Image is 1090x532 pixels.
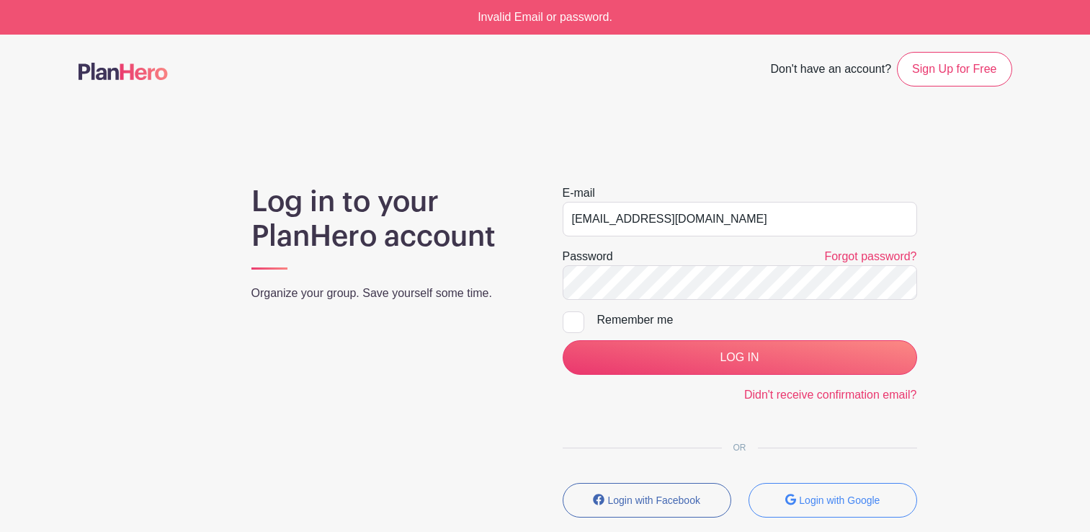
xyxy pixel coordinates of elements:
[799,495,880,506] small: Login with Google
[251,285,528,302] p: Organize your group. Save yourself some time.
[597,311,917,329] div: Remember me
[897,52,1011,87] a: Sign Up for Free
[563,483,731,518] button: Login with Facebook
[563,185,595,202] label: E-mail
[749,483,917,518] button: Login with Google
[722,443,758,453] span: OR
[824,250,916,262] a: Forgot password?
[770,55,891,87] span: Don't have an account?
[79,63,168,80] img: logo-507f7623f17ff9eddc593b1ce0a138ce2505c220e1c5a4e2b4648c50719b7d32.svg
[251,185,528,254] h1: Log in to your PlanHero account
[563,248,613,265] label: Password
[744,389,917,401] a: Didn't receive confirmation email?
[608,495,700,506] small: Login with Facebook
[563,202,917,236] input: e.g. julie@eventco.com
[563,340,917,375] input: LOG IN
